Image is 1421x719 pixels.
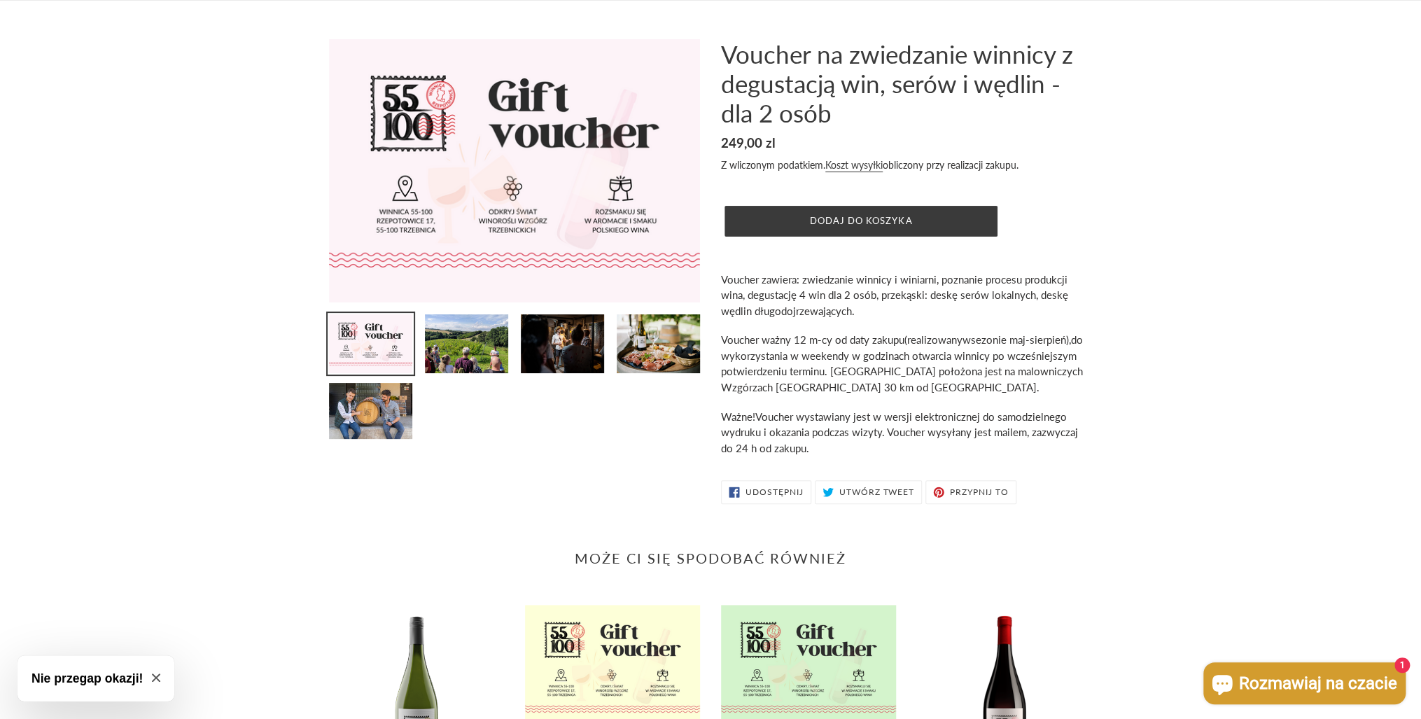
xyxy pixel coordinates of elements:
[328,382,414,440] img: Załaduj obraz do przeglądarki galerii, Voucher na zwiedzanie winnicy z degustacją win, serów i wę...
[1199,662,1410,708] inbox-online-store-chat: Czat w sklepie online Shopify
[721,272,1092,319] p: Voucher zawiera: zwiedzanie winnicy i winiarni, poznanie procesu produkcji wina, degustację 4 win...
[615,313,701,375] img: Załaduj obraz do przeglądarki galerii, Voucher na zwiedzanie winnicy z degustacją win, serów i wę...
[721,134,776,151] span: 249,00 zl
[519,313,605,375] img: Załaduj obraz do przeglądarki galerii, Voucher na zwiedzanie winnicy z degustacją win, serów i wę...
[825,159,883,172] a: Koszt wysyłki
[904,333,962,346] span: (realizowany
[724,206,997,237] button: Dodaj do koszyka
[721,158,1092,172] div: Z wliczonym podatkiem. obliczony przy realizacji zakupu.
[721,410,1078,454] span: Voucher wystawiany jest w wersji elektronicznej do samodzielnego wydruku i okazania podczas wizyt...
[329,550,1092,566] h2: Może Ci się spodobać również
[721,410,755,423] span: Ważne!
[839,488,915,496] span: Utwórz tweet
[328,313,414,375] img: Załaduj obraz do przeglądarki galerii, Voucher na zwiedzanie winnicy z degustacją win, serów i wę...
[962,333,971,346] span: w
[423,313,510,375] img: Załaduj obraz do przeglądarki galerii, Voucher na zwiedzanie winnicy z degustacją win, serów i wę...
[721,332,1092,395] p: sezonie maj-sierpień),
[721,39,1092,127] h1: Voucher na zwiedzanie winnicy z degustacją win, serów i wędlin - dla 2 osób
[721,333,1083,393] span: do wykorzystania w weekendy w godzinach otwarcia winnicy po wcześniejszym potwierdzeniu terminu. ...
[721,333,904,346] span: Voucher ważny 12 m-cy od daty zakupu
[950,488,1009,496] span: Przypnij to
[810,215,913,226] span: Dodaj do koszyka
[745,488,804,496] span: Udostępnij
